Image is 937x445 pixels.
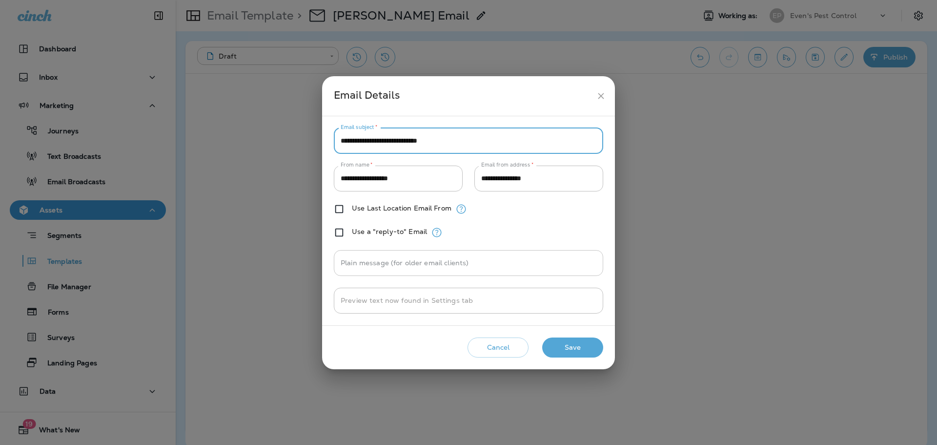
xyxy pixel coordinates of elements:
label: Email from address [481,161,533,169]
label: From name [341,161,373,169]
label: Use a "reply-to" Email [352,228,427,235]
div: Email Details [334,87,592,105]
button: Save [542,338,603,358]
button: close [592,87,610,105]
label: Email subject [341,124,378,131]
label: Use Last Location Email From [352,204,451,212]
button: Cancel [468,338,529,358]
